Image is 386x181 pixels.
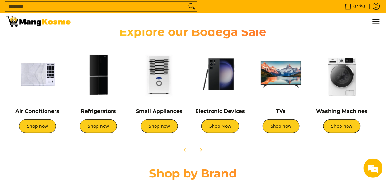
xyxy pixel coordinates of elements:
[193,47,248,102] img: Electronic Devices
[359,4,366,9] span: ₱0
[196,108,245,115] a: Electronic Devices
[323,120,361,133] a: Shop now
[132,47,187,102] img: Small Appliances
[136,108,183,115] a: Small Appliances
[194,143,208,157] button: Next
[316,108,368,115] a: Washing Machines
[81,108,116,115] a: Refrigerators
[353,4,357,9] span: 0
[276,108,286,115] a: TVs
[6,167,380,181] h2: Shop by Brand
[315,47,369,102] img: Washing Machines
[178,143,192,157] button: Previous
[263,120,300,133] a: Shop now
[343,3,367,10] span: •
[372,13,380,30] button: Menu
[201,120,239,133] a: Shop Now
[71,47,126,102] img: Refrigerators
[10,47,65,102] img: Air Conditioners
[254,47,308,102] img: TVs
[19,120,56,133] a: Shop now
[6,16,71,27] img: Mang Kosme: Your Home Appliances Warehouse Sale Partner!
[77,13,380,30] nav: Main Menu
[101,25,285,39] h2: Explore our Bodega Sale
[141,120,178,133] a: Shop now
[80,120,117,133] a: Shop now
[77,13,380,30] ul: Customer Navigation
[187,2,197,11] button: Search
[16,108,60,115] a: Air Conditioners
